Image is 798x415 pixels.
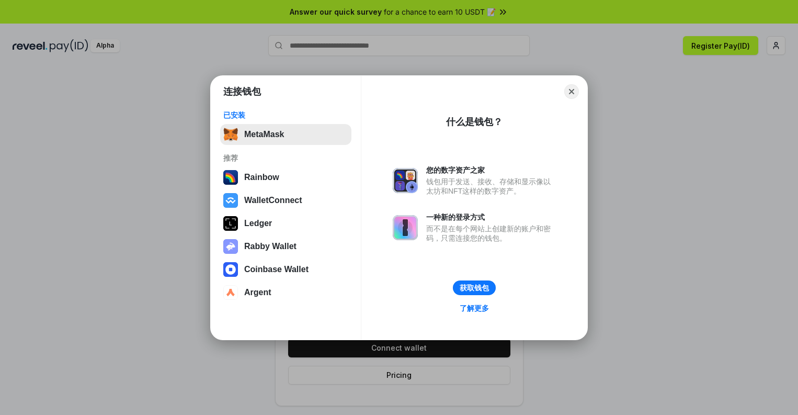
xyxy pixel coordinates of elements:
button: MetaMask [220,124,351,145]
img: svg+xml,%3Csvg%20xmlns%3D%22http%3A%2F%2Fwww.w3.org%2F2000%2Fsvg%22%20fill%3D%22none%22%20viewBox... [223,239,238,254]
div: 什么是钱包？ [446,116,503,128]
img: svg+xml,%3Csvg%20xmlns%3D%22http%3A%2F%2Fwww.w3.org%2F2000%2Fsvg%22%20fill%3D%22none%22%20viewBox... [393,168,418,193]
img: svg+xml,%3Csvg%20width%3D%2228%22%20height%3D%2228%22%20viewBox%3D%220%200%2028%2028%22%20fill%3D... [223,193,238,208]
div: MetaMask [244,130,284,139]
button: Rainbow [220,167,351,188]
button: Rabby Wallet [220,236,351,257]
div: 您的数字资产之家 [426,165,556,175]
div: 推荐 [223,153,348,163]
button: Close [564,84,579,99]
div: 而不是在每个网站上创建新的账户和密码，只需连接您的钱包。 [426,224,556,243]
div: Rabby Wallet [244,242,297,251]
button: WalletConnect [220,190,351,211]
div: Argent [244,288,271,297]
div: 获取钱包 [460,283,489,293]
img: svg+xml,%3Csvg%20width%3D%2228%22%20height%3D%2228%22%20viewBox%3D%220%200%2028%2028%22%20fill%3D... [223,285,238,300]
img: svg+xml,%3Csvg%20width%3D%22120%22%20height%3D%22120%22%20viewBox%3D%220%200%20120%20120%22%20fil... [223,170,238,185]
button: Argent [220,282,351,303]
div: 了解更多 [460,304,489,313]
img: svg+xml,%3Csvg%20xmlns%3D%22http%3A%2F%2Fwww.w3.org%2F2000%2Fsvg%22%20width%3D%2228%22%20height%3... [223,216,238,231]
button: 获取钱包 [453,281,496,295]
div: Ledger [244,219,272,228]
img: svg+xml,%3Csvg%20fill%3D%22none%22%20height%3D%2233%22%20viewBox%3D%220%200%2035%2033%22%20width%... [223,127,238,142]
div: WalletConnect [244,196,302,205]
div: 钱包用于发送、接收、存储和显示像以太坊和NFT这样的数字资产。 [426,177,556,196]
h1: 连接钱包 [223,85,261,98]
img: svg+xml,%3Csvg%20width%3D%2228%22%20height%3D%2228%22%20viewBox%3D%220%200%2028%2028%22%20fill%3D... [223,262,238,277]
div: 一种新的登录方式 [426,212,556,222]
button: Ledger [220,213,351,234]
button: Coinbase Wallet [220,259,351,280]
div: 已安装 [223,110,348,120]
div: Coinbase Wallet [244,265,309,274]
div: Rainbow [244,173,279,182]
a: 了解更多 [453,301,495,315]
img: svg+xml,%3Csvg%20xmlns%3D%22http%3A%2F%2Fwww.w3.org%2F2000%2Fsvg%22%20fill%3D%22none%22%20viewBox... [393,215,418,240]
